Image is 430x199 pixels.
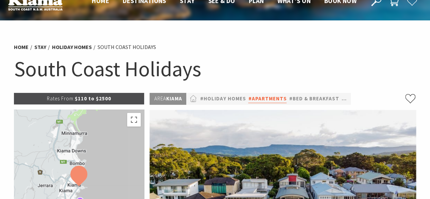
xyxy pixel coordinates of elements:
[34,44,46,51] a: Stay
[14,93,144,104] p: $110 to $2500
[289,95,339,103] a: #Bed & Breakfast
[14,55,416,83] h1: South Coast Holidays
[248,95,287,103] a: #Apartments
[47,95,75,102] span: Rates From:
[52,44,92,51] a: Holiday Homes
[14,44,29,51] a: Home
[98,43,156,52] li: South Coast Holidays
[127,113,141,127] button: Toggle fullscreen view
[150,93,186,105] p: Kiama
[200,95,246,103] a: #Holiday Homes
[154,95,166,102] span: Area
